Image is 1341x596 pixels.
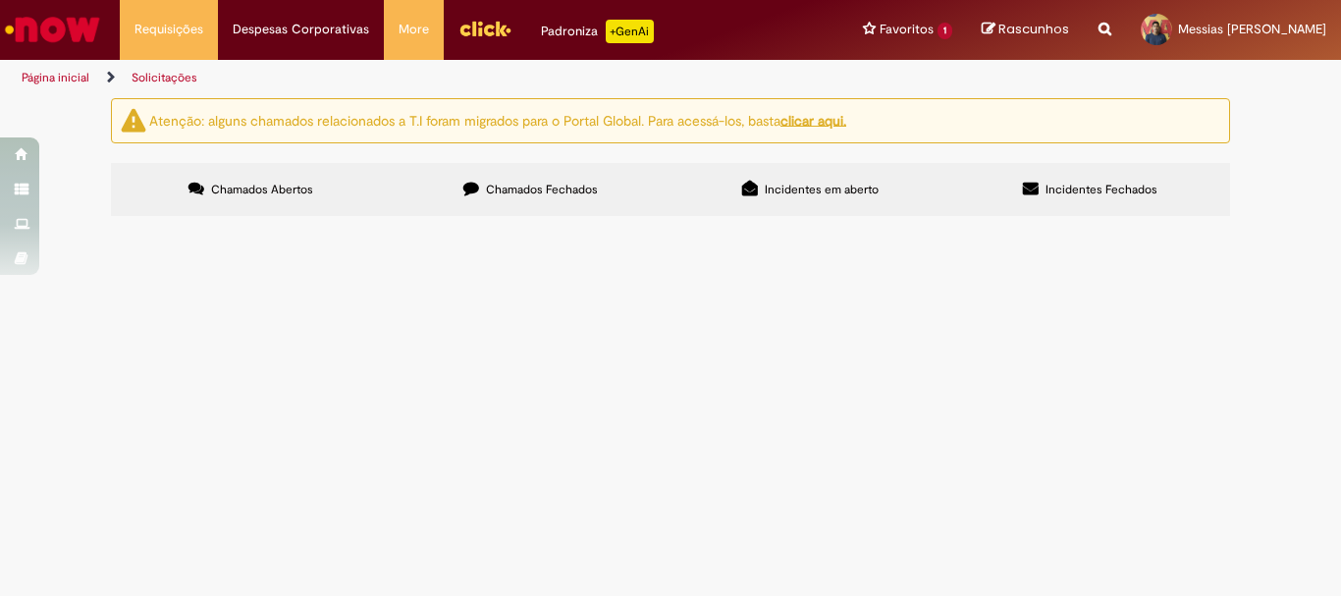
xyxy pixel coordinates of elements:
span: Requisições [134,20,203,39]
span: Incidentes em aberto [765,182,879,197]
span: 1 [938,23,952,39]
span: More [399,20,429,39]
span: Chamados Abertos [211,182,313,197]
span: Favoritos [880,20,934,39]
ul: Trilhas de página [15,60,880,96]
img: click_logo_yellow_360x200.png [458,14,511,43]
span: Messias [PERSON_NAME] [1178,21,1326,37]
img: ServiceNow [2,10,103,49]
span: Incidentes Fechados [1046,182,1157,197]
ng-bind-html: Atenção: alguns chamados relacionados a T.I foram migrados para o Portal Global. Para acessá-los,... [149,111,846,129]
span: Chamados Fechados [486,182,598,197]
p: +GenAi [606,20,654,43]
span: Despesas Corporativas [233,20,369,39]
a: Solicitações [132,70,197,85]
a: Página inicial [22,70,89,85]
span: Rascunhos [998,20,1069,38]
a: clicar aqui. [780,111,846,129]
a: Rascunhos [982,21,1069,39]
div: Padroniza [541,20,654,43]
